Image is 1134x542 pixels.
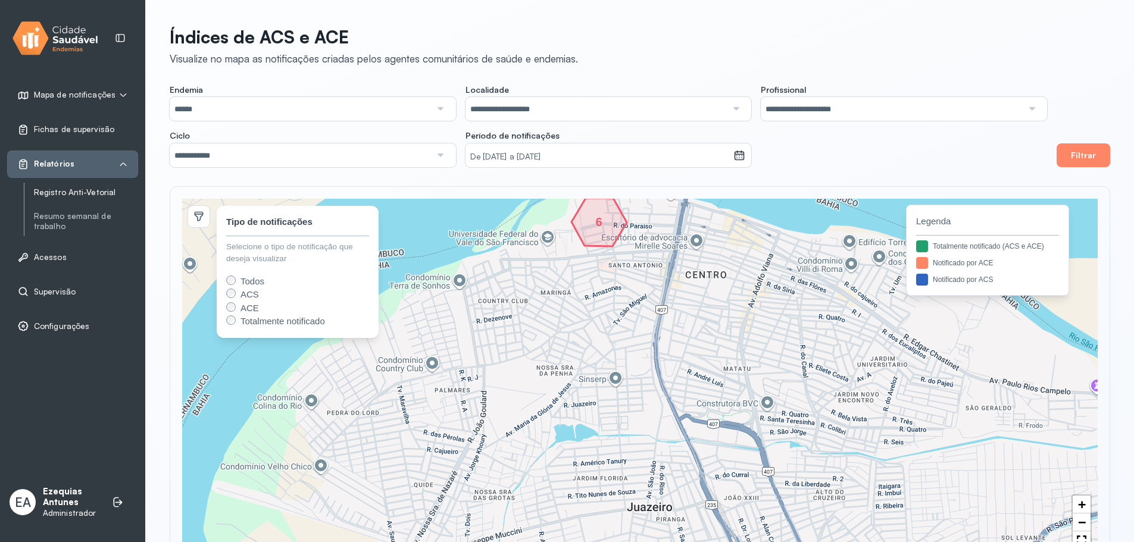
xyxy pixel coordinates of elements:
div: Visualize no mapa as notificações criadas pelos agentes comunitários de saúde e endemias. [170,52,578,65]
a: Zoom in [1073,496,1091,513]
span: Mapa de notificações [34,90,115,100]
span: Fichas de supervisão [34,124,114,134]
div: Selecione o tipo de notificação que deseja visualizar [226,241,369,265]
span: Período de notificações [466,130,560,141]
span: + [1078,497,1086,512]
div: Notificado por ACS [933,274,993,285]
span: Todos [240,276,264,286]
span: Configurações [34,321,89,331]
div: 6 [595,218,602,225]
a: Fichas de supervisão [17,124,128,136]
span: Profissional [761,84,806,95]
a: Resumo semanal de trabalho [34,209,138,234]
div: Tipo de notificações [226,215,313,229]
a: Supervisão [17,286,128,297]
span: EA [15,494,31,510]
small: De [DATE] a [DATE] [470,151,729,163]
p: Administrador [43,508,100,518]
p: Ezequias Antunes [43,486,100,509]
span: ACE [240,303,259,313]
span: Relatórios [34,159,74,169]
a: Registro Anti-Vetorial [34,187,138,198]
div: Notificado por ACE [933,258,993,268]
p: Índices de ACS e ACE [170,26,578,48]
span: Supervisão [34,287,76,297]
span: Localidade [466,84,509,95]
a: Configurações [17,320,128,332]
span: − [1078,515,1086,530]
a: Acessos [17,251,128,263]
span: Ciclo [170,130,190,141]
a: Resumo semanal de trabalho [34,211,138,231]
a: Registro Anti-Vetorial [34,185,138,200]
span: Acessos [34,252,67,262]
span: Totalmente notificado [240,316,325,326]
a: Zoom out [1073,513,1091,531]
img: logo.svg [13,19,98,58]
span: ACS [240,289,259,299]
span: Endemia [170,84,203,95]
div: Totalmente notificado (ACS e ACE) [933,241,1044,252]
